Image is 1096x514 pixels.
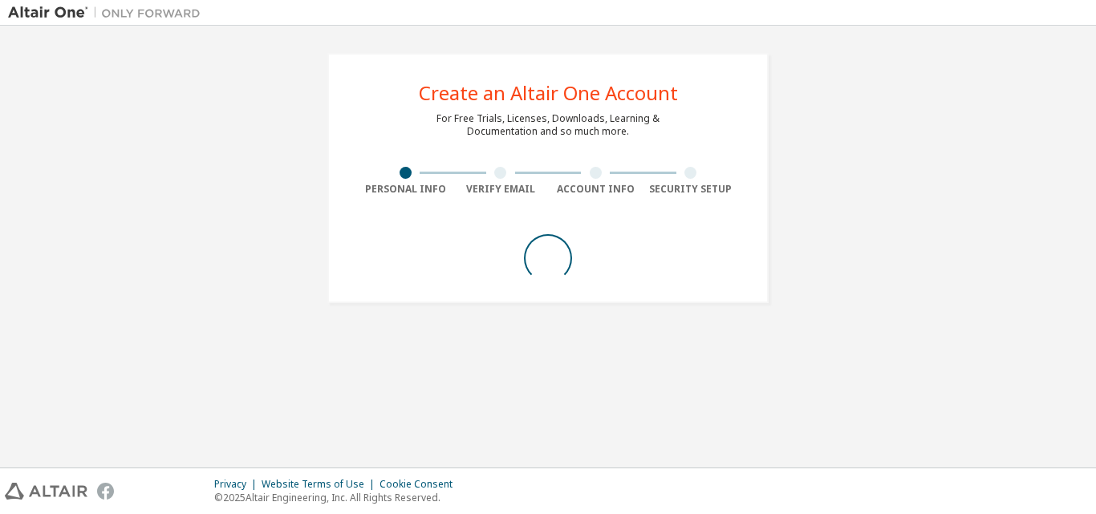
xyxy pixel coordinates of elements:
[358,183,453,196] div: Personal Info
[5,483,87,500] img: altair_logo.svg
[643,183,739,196] div: Security Setup
[380,478,462,491] div: Cookie Consent
[436,112,660,138] div: For Free Trials, Licenses, Downloads, Learning & Documentation and so much more.
[548,183,643,196] div: Account Info
[214,491,462,504] p: © 2025 Altair Engineering, Inc. All Rights Reserved.
[419,83,678,103] div: Create an Altair One Account
[214,478,262,491] div: Privacy
[262,478,380,491] div: Website Terms of Use
[8,5,209,21] img: Altair One
[97,483,114,500] img: facebook.svg
[453,183,549,196] div: Verify Email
